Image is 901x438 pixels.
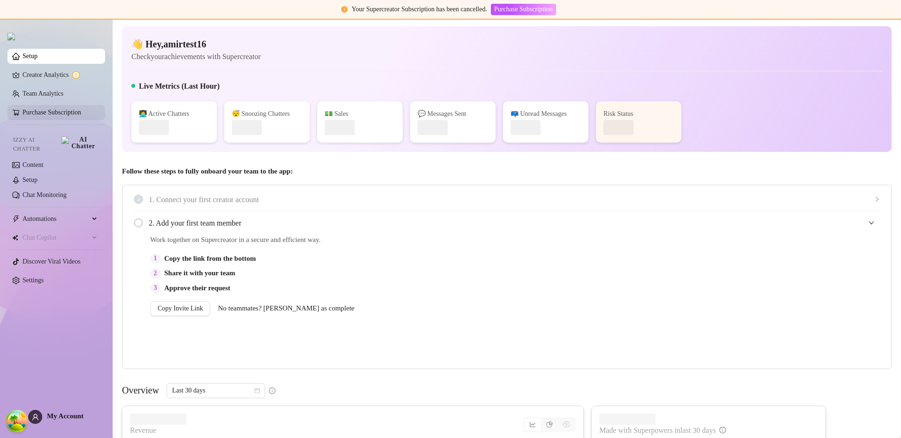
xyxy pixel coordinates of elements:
div: 💵 Sales [325,109,395,119]
a: Team Analytics [23,90,63,97]
a: Settings [23,277,44,284]
span: Izzy AI Chatter [13,136,58,153]
strong: Share it with your team [164,269,235,277]
div: 📪 Unread Messages [511,109,581,119]
div: 👩‍💻 Active Chatters [139,109,209,119]
span: exclamation-circle [341,6,348,13]
div: 1 [150,253,160,264]
strong: Copy the link from the bottom [164,255,256,262]
span: info-circle [269,387,275,394]
a: Creator Analytics exclamation-circle [23,68,98,83]
span: thunderbolt [12,215,20,223]
div: 😴 Snoozing Chatters [232,109,302,119]
a: Setup [23,53,38,60]
span: No teammates? [PERSON_NAME] as complete [218,303,354,314]
span: Copy Invite Link [158,305,203,312]
img: AI Chatter [61,136,98,150]
iframe: Adding Team Members [692,234,880,355]
button: Purchase Subscription [491,4,556,15]
button: Open Tanstack query devtools [8,412,26,430]
img: logo.svg [8,33,15,40]
button: Copy Invite Link [150,301,210,316]
article: Check your achievements with Supercreator [131,51,260,62]
span: Automations [23,211,89,227]
div: 1. Connect your first creator account [134,188,880,211]
span: 2. Add your first team member [149,217,880,229]
a: Setup [23,176,38,183]
span: Chat Copilot [23,230,89,245]
a: Chat Monitoring [23,191,67,198]
h4: 👋 Hey, amirtest16 [131,38,260,51]
span: collapsed [874,196,880,202]
article: Overview [122,383,159,397]
strong: Follow these steps to fully onboard your team to the app: [122,167,293,175]
img: Chat Copilot [12,234,18,241]
strong: Approve their request [164,284,230,292]
span: My Account [47,412,84,420]
span: Work together on Supercreator in a secure and efficient way. [150,234,669,246]
span: Your Supercreator Subscription has been cancelled. [351,6,487,13]
span: user [32,414,39,421]
div: Risk Status [603,109,674,119]
span: Purchase Subscription [494,6,553,13]
div: 3 [150,283,160,293]
span: calendar [254,388,260,393]
a: Purchase Subscription [23,109,81,116]
a: Purchase Subscription [491,6,556,13]
h5: Live Metrics (Last Hour) [139,81,220,92]
span: 1. Connect your first creator account [149,194,880,205]
div: 2. Add your first team member [134,211,880,234]
a: Content [23,161,43,168]
span: Last 30 days [172,384,260,398]
div: 💬 Messages Sent [418,109,488,119]
span: expanded [869,220,874,226]
div: 2 [150,268,160,279]
a: Discover Viral Videos [23,258,81,265]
